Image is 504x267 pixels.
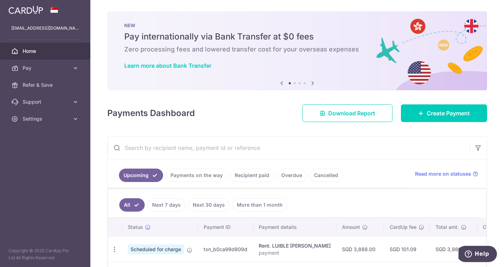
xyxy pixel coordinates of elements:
[336,236,384,262] td: SGD 3,888.00
[108,136,470,159] input: Search by recipient name, payment id or reference
[458,246,497,263] iframe: Opens a widget where you can find more information
[259,249,331,256] p: payment
[384,236,430,262] td: SGD 101.09
[259,242,331,249] div: Rent. LUIBLE [PERSON_NAME]
[23,65,69,72] span: Pay
[124,45,470,54] h6: Zero processing fees and lowered transfer cost for your overseas expenses
[436,224,459,231] span: Total amt.
[302,104,392,122] a: Download Report
[11,25,79,32] p: [EMAIL_ADDRESS][DOMAIN_NAME]
[328,109,375,117] span: Download Report
[390,224,416,231] span: CardUp fee
[23,115,69,122] span: Settings
[401,104,487,122] a: Create Payment
[415,170,471,177] span: Read more on statuses
[342,224,360,231] span: Amount
[124,31,470,42] h5: Pay internationally via Bank Transfer at $0 fees
[427,109,470,117] span: Create Payment
[8,6,43,14] img: CardUp
[107,11,487,90] img: Bank transfer banner
[166,169,227,182] a: Payments on the way
[188,198,229,212] a: Next 30 days
[310,169,343,182] a: Cancelled
[430,236,477,262] td: SGD 3,989.09
[198,236,253,262] td: txn_b0ca99d809d
[198,218,253,236] th: Payment ID
[253,218,336,236] th: Payment details
[415,170,478,177] a: Read more on statuses
[148,198,185,212] a: Next 7 days
[119,198,145,212] a: All
[23,81,69,89] span: Refer & Save
[119,169,163,182] a: Upcoming
[277,169,307,182] a: Overdue
[232,198,287,212] a: More than 1 month
[124,62,211,69] a: Learn more about Bank Transfer
[128,224,143,231] span: Status
[107,107,195,120] h4: Payments Dashboard
[23,48,69,55] span: Home
[124,23,470,28] p: NEW
[23,98,69,105] span: Support
[128,244,184,254] span: Scheduled for charge
[230,169,274,182] a: Recipient paid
